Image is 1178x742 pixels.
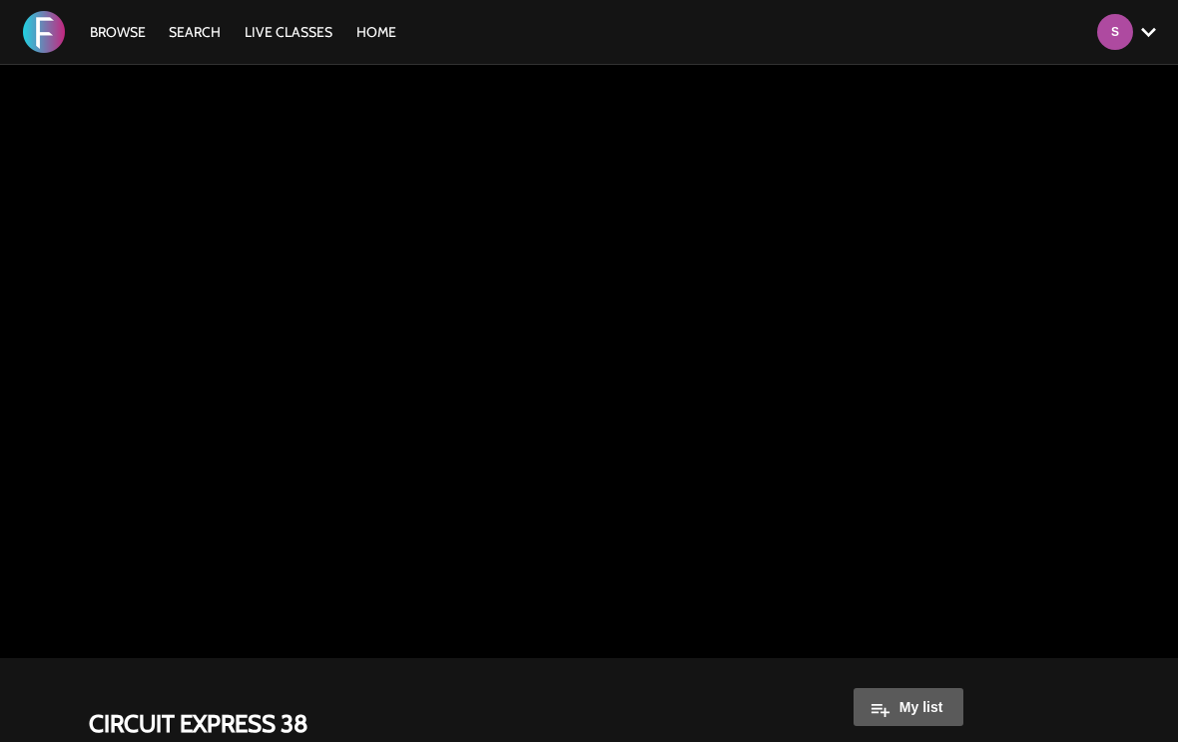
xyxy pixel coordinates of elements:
nav: Primary [80,22,407,42]
a: HOME [346,23,406,41]
a: Search [159,23,231,41]
img: FORMATION [23,11,65,53]
a: LIVE CLASSES [235,23,342,41]
a: Browse [80,23,156,41]
button: My list [854,688,964,726]
strong: CIRCUIT EXPRESS 38 [89,708,308,739]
